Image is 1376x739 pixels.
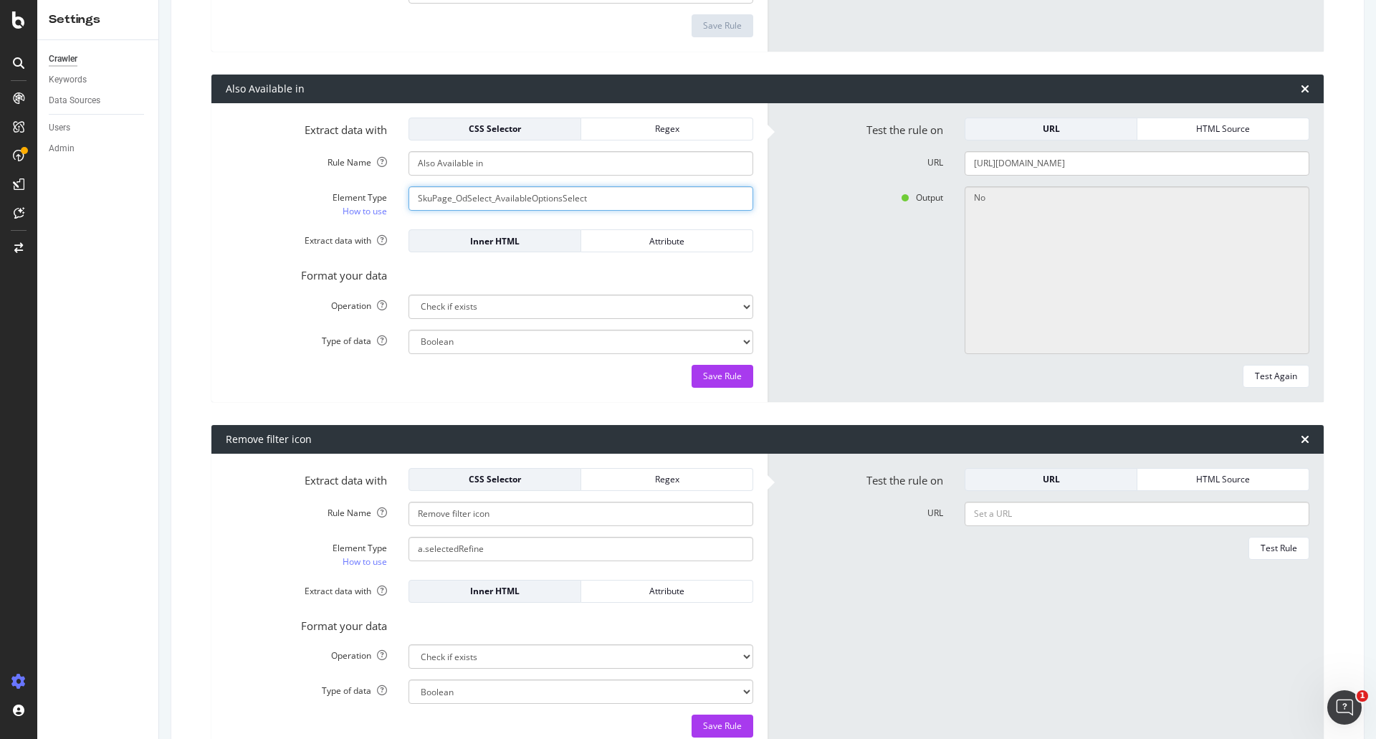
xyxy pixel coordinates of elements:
div: HTML Source [1149,473,1297,485]
label: Rule Name [215,151,398,168]
input: Provide a name [408,502,753,526]
label: Extract data with [215,468,398,488]
div: HTML Source [1149,123,1297,135]
label: Test the rule on [771,118,954,138]
a: How to use [343,554,387,569]
div: Test Again [1255,370,1297,382]
div: CSS Selector [421,123,569,135]
a: How to use [343,204,387,219]
div: Crawler [49,52,77,67]
div: Also Available in [226,82,305,96]
button: Test Rule [1248,537,1309,560]
button: Attribute [581,229,753,252]
button: CSS Selector [408,468,581,491]
div: Regex [593,123,741,135]
a: Users [49,120,148,135]
label: Type of data [215,680,398,697]
input: Provide a name [408,151,753,176]
button: Test Again [1243,365,1309,388]
label: Type of data [215,330,398,347]
div: Remove filter icon [226,432,312,447]
label: Extract data with [215,229,398,247]
button: Inner HTML [408,229,581,252]
label: Format your data [215,263,398,283]
div: Settings [49,11,147,28]
label: Extract data with [215,118,398,138]
label: Output [771,186,954,204]
button: Regex [581,468,753,491]
label: Format your data [215,614,398,634]
div: times [1301,83,1309,95]
a: Keywords [49,72,148,87]
div: URL [977,123,1125,135]
textarea: No [965,186,1309,354]
button: Save Rule [692,715,753,738]
button: URL [965,468,1137,491]
div: Element Type [226,191,387,204]
label: Operation [215,295,398,312]
input: Set a URL [965,502,1309,526]
div: Keywords [49,72,87,87]
div: Test Rule [1261,542,1297,554]
div: times [1301,434,1309,445]
button: CSS Selector [408,118,581,140]
a: Crawler [49,52,148,67]
div: Inner HTML [421,585,569,597]
div: Element Type [226,542,387,554]
div: Attribute [593,585,741,597]
label: Rule Name [215,502,398,519]
div: Save Rule [703,720,742,732]
label: URL [771,502,954,519]
button: Save Rule [692,14,753,37]
div: Users [49,120,70,135]
div: Data Sources [49,93,100,108]
div: Inner HTML [421,235,569,247]
input: CSS Expression [408,537,753,561]
label: Operation [215,644,398,662]
div: Save Rule [703,370,742,382]
button: Inner HTML [408,580,581,603]
button: URL [965,118,1137,140]
label: URL [771,151,954,168]
input: CSS Expression [408,186,753,211]
a: Data Sources [49,93,148,108]
div: Admin [49,141,75,156]
button: Save Rule [692,365,753,388]
iframe: Intercom live chat [1327,690,1362,725]
button: Regex [581,118,753,140]
span: 1 [1357,690,1368,702]
div: Regex [593,473,741,485]
button: HTML Source [1137,118,1309,140]
button: HTML Source [1137,468,1309,491]
input: Set a URL [965,151,1309,176]
div: CSS Selector [421,473,569,485]
div: Save Rule [703,19,742,32]
div: URL [977,473,1125,485]
a: Admin [49,141,148,156]
div: Attribute [593,235,741,247]
label: Test the rule on [771,468,954,488]
button: Attribute [581,580,753,603]
label: Extract data with [215,580,398,597]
